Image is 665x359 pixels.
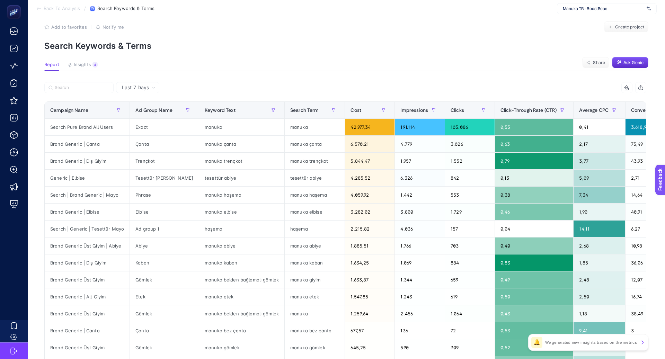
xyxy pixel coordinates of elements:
[395,187,445,203] div: 1.442
[285,339,345,356] div: manuka gömlek
[623,60,644,65] span: Ask Genie
[285,254,345,271] div: manuka kaban
[495,204,573,220] div: 0,46
[199,153,284,169] div: manuka trençkot
[345,237,394,254] div: 1.885,51
[615,24,644,30] span: Create project
[345,136,394,152] div: 6.570,21
[495,288,573,305] div: 0,50
[445,204,495,220] div: 1.729
[130,187,199,203] div: Phrase
[631,107,659,113] span: Conversions
[285,136,345,152] div: manuka çanta
[44,41,648,51] p: Search Keywords & Terms
[545,340,637,345] p: We generated new insights based on the metrics
[395,204,445,220] div: 3.800
[395,254,445,271] div: 1.069
[285,153,345,169] div: manuka trençkot
[495,237,573,254] div: 0,40
[445,305,495,322] div: 1.064
[345,153,394,169] div: 5.844,47
[45,136,130,152] div: Brand Generic | Çanta
[285,322,345,339] div: manuka bez çanta
[103,24,124,30] span: Notify me
[445,339,495,356] div: 309
[647,5,651,12] img: svg%3e
[130,339,199,356] div: Gömlek
[351,107,361,113] span: Cost
[199,271,284,288] div: manuka belden bağlamalı gömlek
[45,288,130,305] div: Brand Generic | Alt Giyim
[199,322,284,339] div: manuka bez çanta
[285,187,345,203] div: manuka haşema
[130,221,199,237] div: Ad group 1
[445,119,495,135] div: 105.086
[45,119,130,135] div: Search Pure Brand All Users
[574,170,625,186] div: 5,09
[495,153,573,169] div: 0,79
[130,204,199,220] div: Elbise
[400,107,428,113] span: Impressions
[395,221,445,237] div: 4.036
[395,237,445,254] div: 1.766
[395,288,445,305] div: 1.243
[285,237,345,254] div: manuka abiye
[395,271,445,288] div: 1.344
[445,322,495,339] div: 72
[45,153,130,169] div: Brand Generic | Dış Giyim
[285,204,345,220] div: manuka elbise
[495,187,573,203] div: 0,38
[395,136,445,152] div: 4.779
[495,170,573,186] div: 0,13
[84,6,86,11] span: /
[92,62,98,68] div: 4
[445,288,495,305] div: 619
[45,187,130,203] div: Search | Brand Generic | Mayo
[44,62,59,68] span: Report
[395,322,445,339] div: 136
[345,339,394,356] div: 645,25
[74,62,91,68] span: Insights
[130,237,199,254] div: Abiye
[130,153,199,169] div: Trençkot
[574,119,625,135] div: 0,41
[395,339,445,356] div: 590
[135,107,172,113] span: Ad Group Name
[500,107,557,113] span: Click-Through Rate (CTR)
[122,84,149,91] span: Last 7 Days
[395,119,445,135] div: 191.114
[395,153,445,169] div: 1.957
[130,254,199,271] div: Kaban
[44,24,87,30] button: Add to favorites
[574,237,625,254] div: 2,68
[285,170,345,186] div: tesettür abiye
[574,153,625,169] div: 3,77
[130,271,199,288] div: Gömlek
[199,204,284,220] div: manuka elbise
[130,305,199,322] div: Gömlek
[593,60,605,65] span: Share
[612,57,648,68] button: Ask Genie
[199,237,284,254] div: manuka abiye
[50,107,88,113] span: Campaign Name
[345,170,394,186] div: 4.285,52
[574,305,625,322] div: 1,18
[51,24,87,30] span: Add to favorites
[395,170,445,186] div: 6.326
[445,254,495,271] div: 884
[574,187,625,203] div: 7,34
[290,107,319,113] span: Search Term
[445,221,495,237] div: 157
[345,119,394,135] div: 42.977,34
[199,288,284,305] div: manuka etek
[199,339,284,356] div: manuka gömlek
[44,6,80,11] span: Back To Analysis
[445,237,495,254] div: 703
[495,221,573,237] div: 0,04
[445,170,495,186] div: 842
[205,107,236,113] span: Keyword Text
[130,136,199,152] div: Çanta
[395,305,445,322] div: 2.456
[285,221,345,237] div: haşema
[199,119,284,135] div: manuka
